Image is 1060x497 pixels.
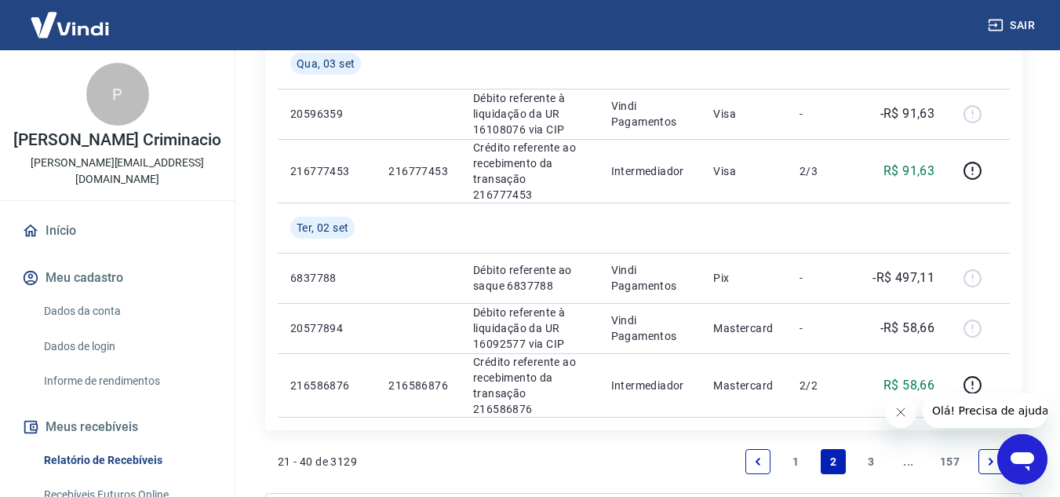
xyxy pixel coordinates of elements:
span: Ter, 02 set [297,220,348,236]
button: Sair [985,11,1041,40]
p: Pix [713,270,774,286]
iframe: Botão para abrir a janela de mensagens [997,434,1047,484]
p: Débito referente ao saque 6837788 [473,262,586,294]
button: Meus recebíveis [19,410,216,444]
p: 6837788 [290,270,363,286]
a: Início [19,214,216,248]
a: Page 3 [858,449,883,474]
a: Page 157 [934,449,966,474]
a: Next page [978,449,1004,474]
div: P [86,63,149,126]
p: [PERSON_NAME] Criminacio [13,132,221,148]
p: Mastercard [713,378,774,393]
a: Page 1 [783,449,808,474]
a: Jump forward [896,449,921,474]
p: Vindi Pagamentos [611,312,689,344]
a: Page 2 is your current page [821,449,846,474]
a: Dados da conta [38,295,216,327]
p: R$ 91,63 [883,162,934,181]
p: 216586876 [388,378,448,393]
a: Informe de rendimentos [38,365,216,397]
p: Vindi Pagamentos [611,98,689,130]
p: 216777453 [290,163,363,179]
span: Qua, 03 set [297,56,355,71]
p: Mastercard [713,320,774,336]
p: [PERSON_NAME][EMAIL_ADDRESS][DOMAIN_NAME] [13,155,222,188]
iframe: Fechar mensagem [885,397,916,428]
span: Olá! Precisa de ajuda? [9,11,132,24]
p: Crédito referente ao recebimento da transação 216777453 [473,140,586,203]
a: Relatório de Recebíveis [38,444,216,477]
p: Débito referente à liquidação da UR 16108076 via CIP [473,90,586,137]
p: Vindi Pagamentos [611,262,689,294]
p: Débito referente à liquidação da UR 16092577 via CIP [473,305,586,352]
img: Vindi [19,1,121,49]
p: Crédito referente ao recebimento da transação 216586876 [473,354,586,417]
p: 2/2 [800,378,846,393]
a: Previous page [745,449,770,474]
p: -R$ 91,63 [880,104,935,123]
p: 216586876 [290,378,363,393]
button: Meu cadastro [19,261,216,295]
p: 20596359 [290,106,363,122]
p: - [800,320,846,336]
a: Dados de login [38,331,216,363]
p: -R$ 58,66 [880,319,935,338]
p: 20577894 [290,320,363,336]
p: 21 - 40 de 3129 [278,454,357,470]
iframe: Mensagem da empresa [923,393,1047,428]
p: -R$ 497,11 [872,269,934,287]
p: Intermediador [611,163,689,179]
p: 216777453 [388,163,448,179]
p: R$ 58,66 [883,376,934,395]
p: 2/3 [800,163,846,179]
p: - [800,270,846,286]
p: Visa [713,106,774,122]
p: Visa [713,163,774,179]
p: Intermediador [611,378,689,393]
p: - [800,106,846,122]
ul: Pagination [739,443,1010,481]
